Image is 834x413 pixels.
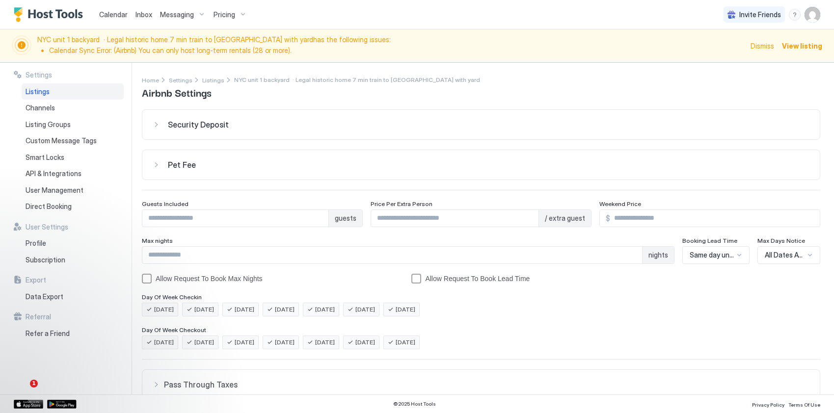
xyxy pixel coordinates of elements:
span: Pet Fee [168,160,196,170]
span: Smart Locks [26,153,64,162]
span: Home [142,77,159,84]
a: Profile [22,235,124,252]
div: View listing [782,41,822,51]
span: nights [648,251,668,259]
input: Input Field [371,210,538,227]
span: Channels [26,103,55,112]
div: Breadcrumb [142,75,159,85]
span: / extra guest [545,214,585,223]
span: Pass Through Taxes [164,380,810,389]
span: Weekend Price [599,200,641,207]
span: [DATE] [315,338,335,347]
iframe: Intercom live chat [10,380,33,403]
div: User profile [805,7,820,23]
span: [DATE] [315,305,335,314]
span: Export [26,276,46,284]
a: Settings [169,75,192,85]
div: Breadcrumb [202,75,224,85]
a: Listings [22,83,124,100]
a: Privacy Policy [752,399,784,409]
div: App Store [14,400,43,409]
div: Allow Request To Book Max Nights [156,275,263,283]
div: bookingLeadTimeAllowRequestToBook [411,274,671,284]
span: Custom Message Tags [26,136,97,145]
div: Breadcrumb [169,75,192,85]
span: [DATE] [396,338,415,347]
a: Listings [202,75,224,85]
span: 1 [30,380,38,387]
span: [DATE] [396,305,415,314]
span: Listings [202,77,224,84]
button: Pet Fee [142,150,820,180]
span: Security Deposit [168,120,229,129]
span: Same day until 12am [690,251,734,259]
span: Profile [26,239,46,248]
a: Custom Message Tags [22,132,124,149]
span: [DATE] [154,305,174,314]
span: Settings [26,71,52,79]
span: Inbox [135,10,152,19]
span: [DATE] [235,305,254,314]
a: User Management [22,182,124,199]
span: Booking Lead Time [682,237,737,244]
a: Direct Booking [22,198,124,215]
span: Max nights [142,237,173,244]
input: Input Field [142,247,642,263]
span: © 2025 Host Tools [393,401,436,407]
span: User Management [26,186,83,195]
span: [DATE] [194,338,214,347]
div: Dismiss [751,41,774,51]
span: User Settings [26,223,68,232]
span: Referral [26,312,51,321]
span: Terms Of Use [788,402,820,408]
span: Calendar [99,10,128,19]
button: Security Deposit [142,110,820,139]
span: Privacy Policy [752,402,784,408]
span: All Dates Available [765,251,805,259]
span: [DATE] [275,338,295,347]
span: Listings [26,87,50,96]
span: Data Export [26,292,63,301]
span: Pricing [214,10,235,19]
span: Subscription [26,256,65,264]
a: Subscription [22,252,124,268]
button: Pass Through Taxes [142,370,820,399]
span: Day Of Week Checkin [142,293,202,301]
span: [DATE] [355,338,375,347]
span: $ [606,214,610,223]
span: Listing Groups [26,120,71,129]
a: Inbox [135,9,152,20]
span: NYC unit 1 backyard · Legal historic home 7 min train to [GEOGRAPHIC_DATA] with yard has the foll... [37,35,745,56]
input: Input Field [610,210,820,227]
span: Guests Included [142,200,188,207]
span: Price Per Extra Person [371,200,432,207]
div: allowRTBAboveMaxNights [142,274,404,284]
span: [DATE] [194,305,214,314]
span: Max Days Notice [757,237,805,244]
span: [DATE] [355,305,375,314]
span: Messaging [160,10,194,19]
div: menu [789,9,801,21]
a: Listing Groups [22,116,124,133]
div: Allow Request To Book Lead Time [425,275,530,283]
span: Settings [169,77,192,84]
li: Calendar Sync Error: (Airbnb) You can only host long-term rentals (28 or more). [49,46,745,55]
span: Invite Friends [739,10,781,19]
span: guests [335,214,356,223]
a: Smart Locks [22,149,124,166]
a: Data Export [22,288,124,305]
span: Breadcrumb [234,76,480,83]
span: [DATE] [235,338,254,347]
a: Calendar [99,9,128,20]
span: API & Integrations [26,169,81,178]
iframe: Intercom notifications message [7,318,204,387]
a: Terms Of Use [788,399,820,409]
input: Input Field [142,210,328,227]
a: Host Tools Logo [14,7,87,22]
span: [DATE] [275,305,295,314]
a: Google Play Store [47,400,77,409]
